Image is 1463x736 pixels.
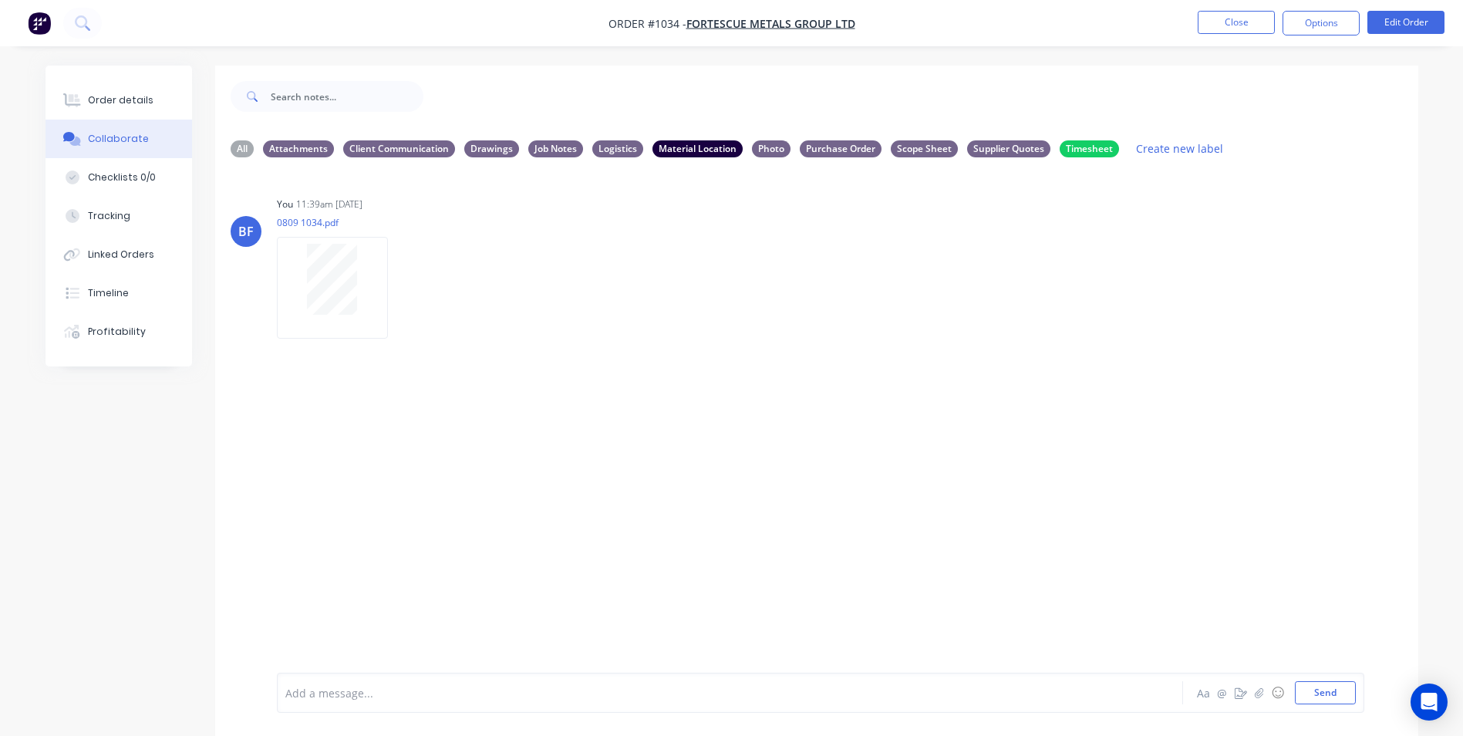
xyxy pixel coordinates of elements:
button: Linked Orders [46,235,192,274]
button: Tracking [46,197,192,235]
div: Logistics [592,140,643,157]
button: Collaborate [46,120,192,158]
div: 11:39am [DATE] [296,198,362,211]
div: All [231,140,254,157]
div: You [277,198,293,211]
div: Attachments [263,140,334,157]
span: Order #1034 - [608,16,686,31]
button: Order details [46,81,192,120]
div: Open Intercom Messenger [1411,684,1448,721]
button: Send [1295,681,1356,704]
button: Close [1198,11,1275,34]
button: Aa [1195,684,1213,702]
div: Client Communication [343,140,455,157]
div: Timeline [88,286,129,300]
div: Purchase Order [800,140,882,157]
button: Options [1283,11,1360,35]
div: Supplier Quotes [967,140,1050,157]
img: Factory [28,12,51,35]
div: Order details [88,93,153,107]
div: Photo [752,140,790,157]
div: Collaborate [88,132,149,146]
div: Linked Orders [88,248,154,262]
div: BF [238,222,254,241]
a: FORTESCUE METALS GROUP LTD [686,16,855,31]
div: Scope Sheet [891,140,958,157]
div: Tracking [88,209,130,223]
div: Timesheet [1060,140,1119,157]
button: Edit Order [1367,11,1444,34]
p: 0809 1034.pdf [277,216,403,229]
div: Material Location [652,140,743,157]
button: Checklists 0/0 [46,158,192,197]
div: Profitability [88,325,146,339]
div: Checklists 0/0 [88,170,156,184]
button: Timeline [46,274,192,312]
input: Search notes... [271,81,423,112]
div: Drawings [464,140,519,157]
button: Create new label [1128,138,1232,159]
button: @ [1213,684,1232,702]
button: ☺ [1269,684,1287,702]
div: Job Notes [528,140,583,157]
button: Profitability [46,312,192,351]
